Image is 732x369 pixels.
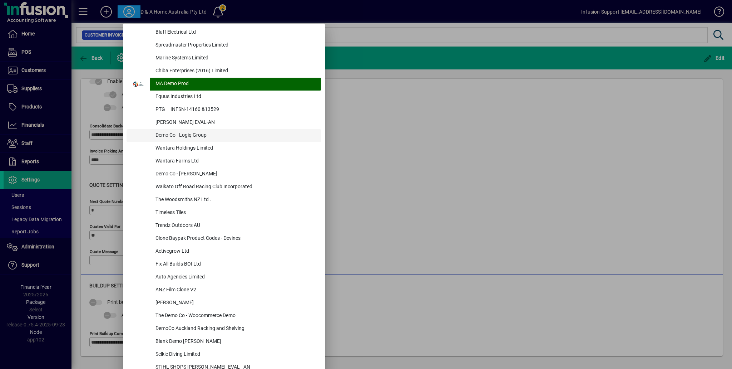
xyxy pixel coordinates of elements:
div: Selkie Diving Limited [150,348,321,361]
div: Clone Baypak Product Codes - Devines [150,232,321,245]
div: DemoCo Auckland Racking and Shelving [150,322,321,335]
div: Demo Co - Logiq Group [150,129,321,142]
button: Activegrow Ltd [127,245,321,258]
div: Equus Industries Ltd [150,91,321,103]
div: Activegrow Ltd [150,245,321,258]
div: Wantara Farms Ltd [150,155,321,168]
button: Bluff Electrical Ltd [127,26,321,39]
button: Equus Industries Ltd [127,91,321,103]
div: MA Demo Prod [150,78,321,91]
div: Wantara Holdings Limited [150,142,321,155]
button: Marine Systems Limited [127,52,321,65]
button: PTG __INFSN-14160 &13529 [127,103,321,116]
button: Chiba Enterprises (2016) Limited [127,65,321,78]
button: Timeless Tiles [127,207,321,219]
div: Bluff Electrical Ltd [150,26,321,39]
div: [PERSON_NAME] EVAL-AN [150,116,321,129]
div: Marine Systems Limited [150,52,321,65]
div: Blank Demo [PERSON_NAME] [150,335,321,348]
button: Wantara Holdings Limited [127,142,321,155]
button: MA Demo Prod [127,78,321,91]
button: Clone Baypak Product Codes - Devines [127,232,321,245]
button: Auto Agencies Limited [127,271,321,284]
button: [PERSON_NAME] [127,297,321,310]
div: Fix All Builds BOI Ltd [150,258,321,271]
button: Waikato Off Road Racing Club Incorporated [127,181,321,194]
div: Spreadmaster Properties Limited [150,39,321,52]
button: [PERSON_NAME] EVAL-AN [127,116,321,129]
button: Spreadmaster Properties Limited [127,39,321,52]
div: ANZ Film Clone V2 [150,284,321,297]
button: Demo Co - Logiq Group [127,129,321,142]
button: Blank Demo [PERSON_NAME] [127,335,321,348]
button: Demo Co - [PERSON_NAME] [127,168,321,181]
div: Trendz Outdoors AU [150,219,321,232]
button: Wantara Farms Ltd [127,155,321,168]
div: Timeless Tiles [150,207,321,219]
button: The Demo Co - Woocommerce Demo [127,310,321,322]
button: Selkie Diving Limited [127,348,321,361]
button: Fix All Builds BOI Ltd [127,258,321,271]
button: DemoCo Auckland Racking and Shelving [127,322,321,335]
div: Waikato Off Road Racing Club Incorporated [150,181,321,194]
div: Auto Agencies Limited [150,271,321,284]
div: Chiba Enterprises (2016) Limited [150,65,321,78]
div: [PERSON_NAME] [150,297,321,310]
button: ANZ Film Clone V2 [127,284,321,297]
div: Demo Co - [PERSON_NAME] [150,168,321,181]
button: The Woodsmiths NZ Ltd . [127,194,321,207]
div: PTG __INFSN-14160 &13529 [150,103,321,116]
div: The Woodsmiths NZ Ltd . [150,194,321,207]
div: The Demo Co - Woocommerce Demo [150,310,321,322]
button: Trendz Outdoors AU [127,219,321,232]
